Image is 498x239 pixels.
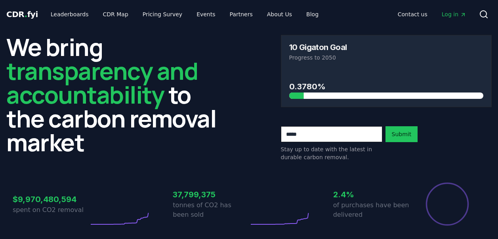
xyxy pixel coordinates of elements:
[6,35,218,154] h2: We bring to the carbon removal market
[223,7,259,21] a: Partners
[6,54,198,111] span: transparency and accountability
[173,200,249,220] p: tonnes of CO2 has been sold
[425,182,469,226] div: Percentage of sales delivered
[6,9,38,20] a: CDR.fyi
[190,7,221,21] a: Events
[289,54,484,62] p: Progress to 2050
[289,81,484,93] h3: 0.3780%
[435,7,473,21] a: Log in
[300,7,325,21] a: Blog
[333,189,409,200] h3: 2.4%
[97,7,135,21] a: CDR Map
[13,193,89,205] h3: $9,970,480,594
[44,7,325,21] nav: Main
[136,7,189,21] a: Pricing Survey
[385,126,418,142] button: Submit
[281,145,382,161] p: Stay up to date with the latest in durable carbon removal.
[13,205,89,215] p: spent on CO2 removal
[442,10,466,18] span: Log in
[173,189,249,200] h3: 37,799,375
[261,7,298,21] a: About Us
[289,43,347,51] h3: 10 Gigaton Goal
[391,7,434,21] a: Contact us
[6,10,38,19] span: CDR fyi
[391,7,473,21] nav: Main
[25,10,27,19] span: .
[44,7,95,21] a: Leaderboards
[333,200,409,220] p: of purchases have been delivered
